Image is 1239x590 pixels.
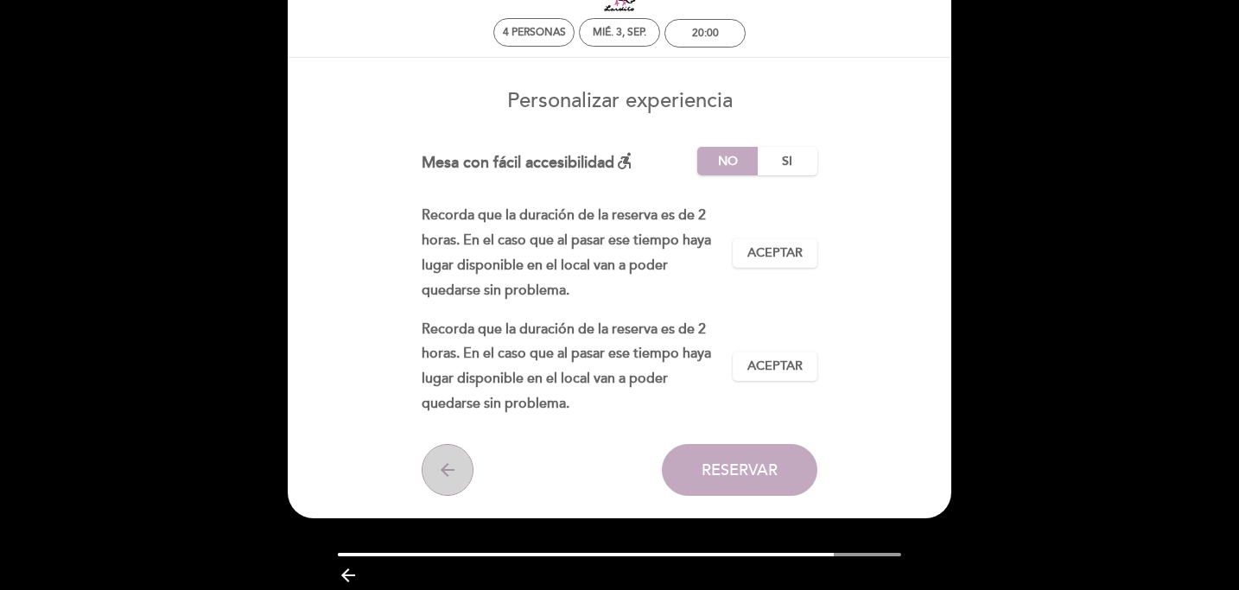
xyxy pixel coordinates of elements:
i: arrow_back [437,460,458,480]
button: Aceptar [733,238,817,268]
div: Recorda que la duración de la reserva es de 2 horas. En el caso que al pasar ese tiempo haya luga... [422,317,734,416]
span: Aceptar [747,358,803,376]
label: No [697,147,758,175]
i: arrow_backward [338,565,359,586]
span: Reservar [702,460,778,479]
button: Aceptar [733,352,817,381]
span: 4 personas [503,26,566,39]
div: mié. 3, sep. [593,26,646,39]
span: Personalizar experiencia [507,88,733,113]
div: Mesa con fácil accesibilidad [422,147,635,175]
button: arrow_back [422,444,473,496]
button: Reservar [662,444,817,496]
div: 20:00 [692,27,719,40]
label: Si [757,147,817,175]
div: Recorda que la duración de la reserva es de 2 horas. En el caso que al pasar ese tiempo haya luga... [422,203,734,302]
span: Aceptar [747,244,803,263]
i: accessible_forward [614,150,635,171]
